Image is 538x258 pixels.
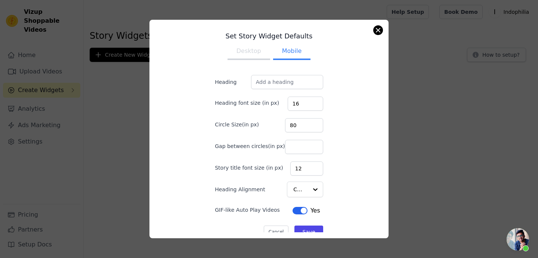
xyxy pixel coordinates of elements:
[294,226,323,238] button: Save
[215,142,285,150] label: Gap between circles(in px)
[251,75,323,89] input: Add a heading
[264,226,289,238] button: Cancel
[228,44,270,60] button: Desktop
[203,32,335,41] h3: Set Story Widget Defaults
[374,26,383,35] button: Close modal
[507,228,529,251] a: Open chat
[310,206,320,215] span: Yes
[215,121,259,128] label: Circle Size(in px)
[215,206,280,214] label: GIF-like Auto Play Videos
[215,186,266,193] label: Heading Alignment
[273,44,310,60] button: Mobile
[215,164,283,172] label: Story title font size (in px)
[215,78,251,86] label: Heading
[215,99,279,107] label: Heading font size (in px)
